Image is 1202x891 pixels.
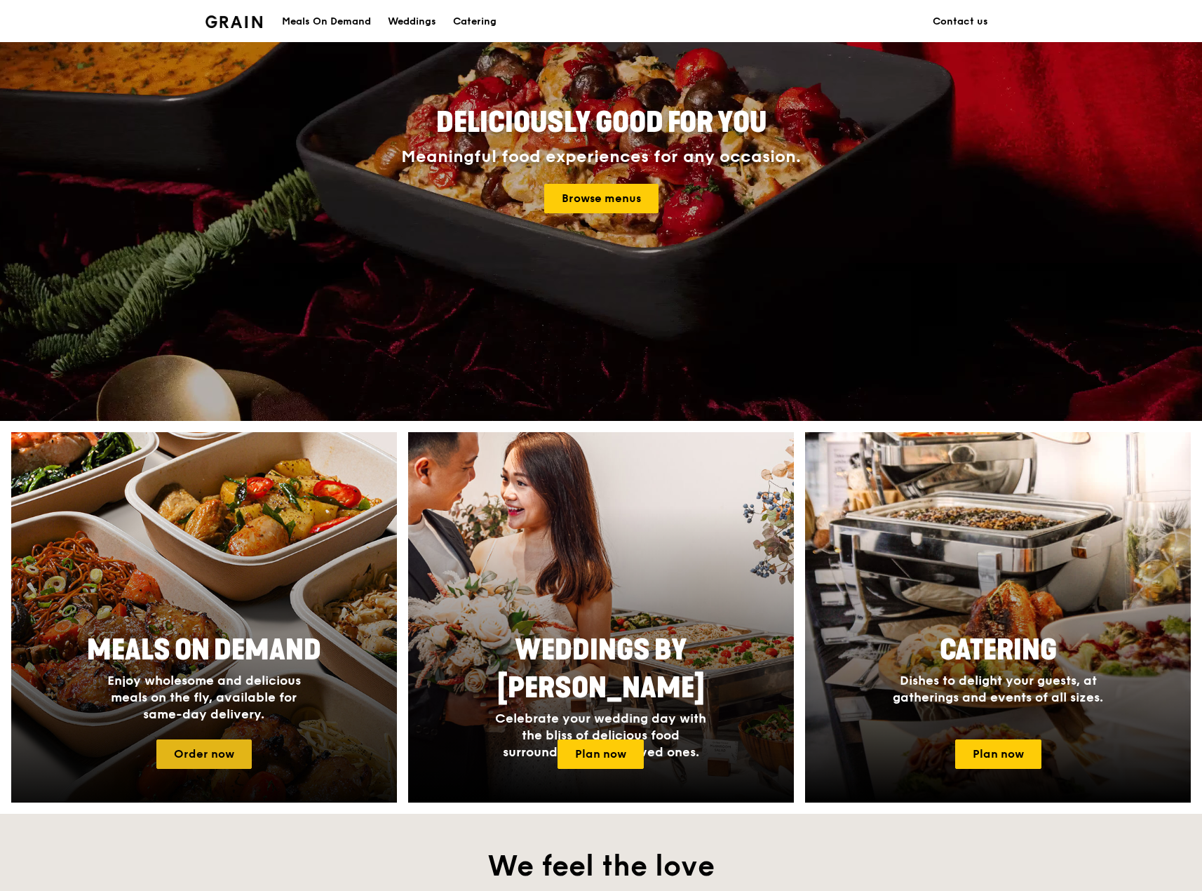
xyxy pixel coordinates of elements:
[495,711,706,760] span: Celebrate your wedding day with the bliss of delicious food surrounded by your loved ones.
[107,673,301,722] span: Enjoy wholesome and delicious meals on the fly, available for same-day delivery.
[558,739,644,769] a: Plan now
[497,634,705,705] span: Weddings by [PERSON_NAME]
[87,634,321,667] span: Meals On Demand
[453,1,497,43] div: Catering
[408,432,794,803] img: weddings-card.4f3003b8.jpg
[940,634,1057,667] span: Catering
[388,1,436,43] div: Weddings
[156,739,252,769] a: Order now
[924,1,997,43] a: Contact us
[436,106,767,140] span: Deliciously good for you
[379,1,445,43] a: Weddings
[445,1,505,43] a: Catering
[282,1,371,43] div: Meals On Demand
[11,432,397,803] a: Meals On DemandEnjoy wholesome and delicious meals on the fly, available for same-day delivery.Or...
[805,432,1191,803] img: catering-card.e1cfaf3e.jpg
[408,432,794,803] a: Weddings by [PERSON_NAME]Celebrate your wedding day with the bliss of delicious food surrounded b...
[805,432,1191,803] a: CateringDishes to delight your guests, at gatherings and events of all sizes.Plan now
[955,739,1041,769] a: Plan now
[349,147,853,167] div: Meaningful food experiences for any occasion.
[893,673,1103,705] span: Dishes to delight your guests, at gatherings and events of all sizes.
[205,15,262,28] img: Grain
[544,184,659,213] a: Browse menus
